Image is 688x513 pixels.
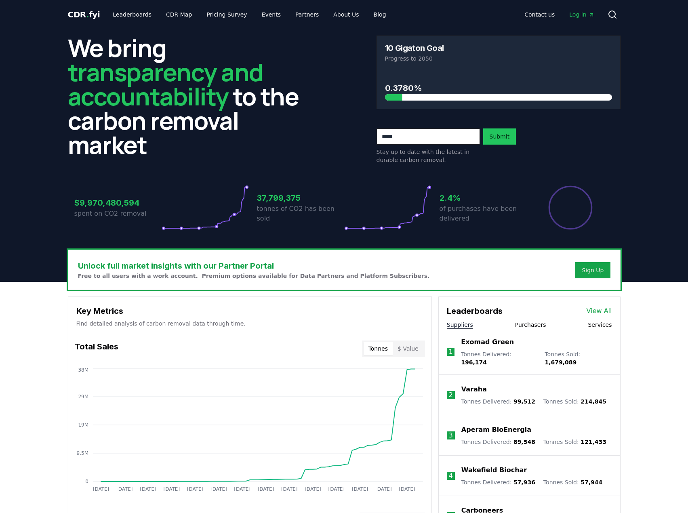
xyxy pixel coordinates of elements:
button: Suppliers [447,321,473,329]
button: Sign Up [575,262,610,278]
a: Exomad Green [461,337,514,347]
div: Percentage of sales delivered [548,185,593,230]
h3: 2.4% [440,192,527,204]
p: Tonnes Delivered : [461,478,535,486]
span: 57,936 [513,479,535,486]
p: Progress to 2050 [385,55,612,63]
span: 1,679,089 [545,359,576,366]
tspan: [DATE] [210,486,227,492]
tspan: [DATE] [375,486,392,492]
h3: Total Sales [75,341,118,357]
tspan: [DATE] [93,486,109,492]
p: tonnes of CO2 has been sold [257,204,344,223]
h3: 10 Gigaton Goal [385,44,444,52]
p: Tonnes Delivered : [461,350,537,366]
p: of purchases have been delivered [440,204,527,223]
tspan: [DATE] [399,486,415,492]
tspan: [DATE] [163,486,180,492]
p: Tonnes Delivered : [461,397,535,406]
a: Sign Up [582,266,604,274]
tspan: [DATE] [116,486,133,492]
tspan: [DATE] [257,486,274,492]
h3: Leaderboards [447,305,503,317]
tspan: [DATE] [140,486,156,492]
tspan: 29M [78,394,88,399]
a: View All [587,306,612,316]
a: About Us [327,7,365,22]
span: 99,512 [513,398,535,405]
tspan: [DATE] [351,486,368,492]
a: Events [255,7,287,22]
p: Tonnes Sold : [543,438,606,446]
tspan: 38M [78,367,88,373]
p: 4 [449,471,453,481]
h3: 0.3780% [385,82,612,94]
tspan: [DATE] [305,486,321,492]
tspan: 19M [78,422,88,428]
p: Tonnes Sold : [545,350,612,366]
span: 57,944 [581,479,602,486]
p: 3 [449,431,453,440]
a: CDR Map [160,7,198,22]
nav: Main [518,7,601,22]
p: Tonnes Delivered : [461,438,535,446]
p: Tonnes Sold : [543,478,602,486]
a: CDR.fyi [68,9,100,20]
tspan: 9.5M [76,450,88,456]
tspan: [DATE] [328,486,345,492]
a: Partners [289,7,325,22]
h3: 37,799,375 [257,192,344,204]
button: Tonnes [364,342,393,355]
p: Find detailed analysis of carbon removal data through time. [76,320,423,328]
a: Wakefield Biochar [461,465,527,475]
span: Log in [569,11,594,19]
a: Aperam BioEnergia [461,425,531,435]
nav: Main [106,7,392,22]
button: Services [588,321,612,329]
a: Contact us [518,7,561,22]
button: Purchasers [515,321,546,329]
a: Blog [367,7,393,22]
a: Leaderboards [106,7,158,22]
p: spent on CO2 removal [74,209,162,219]
h3: Key Metrics [76,305,423,317]
p: 2 [449,390,453,400]
a: Varaha [461,385,487,394]
span: CDR fyi [68,10,100,19]
h2: We bring to the carbon removal market [68,36,312,157]
h3: Unlock full market insights with our Partner Portal [78,260,430,272]
tspan: [DATE] [234,486,250,492]
p: Stay up to date with the latest in durable carbon removal. [377,148,480,164]
button: $ Value [393,342,423,355]
a: Log in [563,7,601,22]
h3: $9,970,480,594 [74,197,162,209]
span: transparency and accountability [68,55,263,113]
p: Free to all users with a work account. Premium options available for Data Partners and Platform S... [78,272,430,280]
span: 196,174 [461,359,487,366]
button: Submit [483,128,516,145]
tspan: 0 [85,479,88,484]
span: 121,433 [581,439,606,445]
p: 1 [448,347,452,357]
tspan: [DATE] [187,486,203,492]
tspan: [DATE] [281,486,297,492]
span: . [86,10,89,19]
span: 214,845 [581,398,606,405]
p: Tonnes Sold : [543,397,606,406]
a: Pricing Survey [200,7,253,22]
span: 89,548 [513,439,535,445]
